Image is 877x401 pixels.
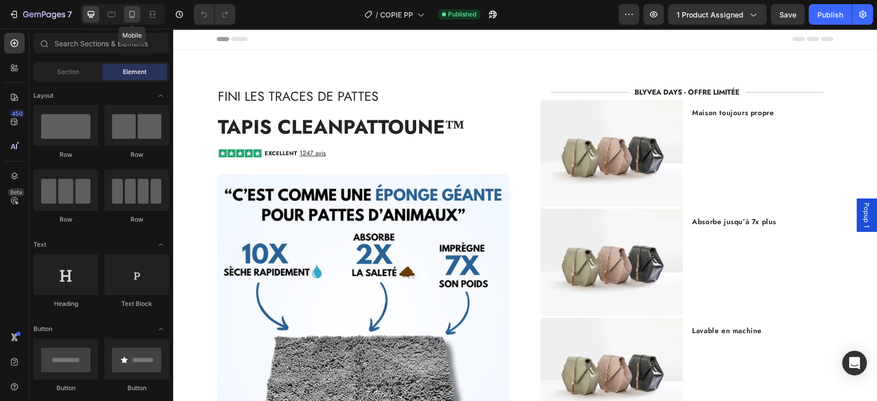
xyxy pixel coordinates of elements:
input: Search Sections & Elements [33,33,169,53]
div: 450 [10,110,25,118]
span: Published [448,10,476,19]
span: Toggle open [153,321,169,337]
img: image_demo.jpg [367,289,510,396]
div: Undo/Redo [194,4,235,25]
div: Open Intercom Messenger [842,351,867,375]
h2: Fini les traces de pattes [44,58,337,77]
div: Row [104,215,169,224]
img: image_demo.jpg [367,71,510,178]
span: Maison toujours propre [519,79,601,89]
iframe: Design area [173,29,877,401]
span: Lavable en machine [519,297,589,307]
div: Button [33,384,98,393]
span: Text [33,240,46,249]
p: 7 [67,8,72,21]
h2: Tapis CleanPattoune™ [44,85,337,111]
div: Beta [8,188,25,196]
button: 1 product assigned [668,4,767,25]
div: Text Block [104,299,169,308]
span: 1 product assigned [677,9,743,20]
div: Heading [33,299,98,308]
span: Button [33,324,52,334]
div: Publish [817,9,843,20]
span: Popup 1 [688,174,699,199]
div: Button [104,384,169,393]
button: Save [771,4,805,25]
span: Save [779,10,796,19]
span: Toggle open [153,87,169,104]
button: Publish [809,4,852,25]
button: 7 [4,4,77,25]
span: Element [123,67,146,77]
div: Row [104,150,169,159]
div: blyvea days - Offre limitée [367,58,660,69]
div: Row [33,150,98,159]
span: COPIE PP [380,9,413,20]
span: EXCELLENT [91,122,124,127]
span: Absorbe jusqu’à 7x plus [519,188,603,198]
div: Row [33,215,98,224]
span: Toggle open [153,236,169,253]
span: / [376,9,378,20]
span: 1247 avis [126,121,153,128]
span: Layout [33,91,53,100]
span: Section [57,67,79,77]
img: image_demo.jpg [367,180,510,287]
img: 5 étoiles [44,119,89,130]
